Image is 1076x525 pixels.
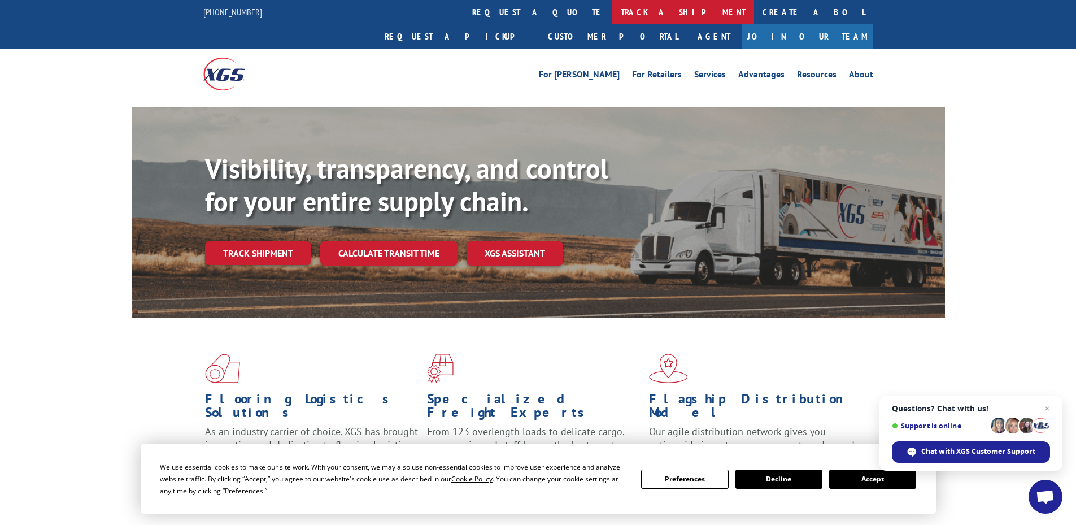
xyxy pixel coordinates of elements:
[797,70,837,83] a: Resources
[921,446,1035,457] span: Chat with XGS Customer Support
[203,6,262,18] a: [PHONE_NUMBER]
[539,24,686,49] a: Customer Portal
[649,425,857,452] span: Our agile distribution network gives you nationwide inventory management on demand.
[205,392,419,425] h1: Flooring Logistics Solutions
[205,425,418,465] span: As an industry carrier of choice, XGS has brought innovation and dedication to flooring logistics...
[738,70,785,83] a: Advantages
[205,151,608,219] b: Visibility, transparency, and control for your entire supply chain.
[641,470,728,489] button: Preferences
[649,354,688,383] img: xgs-icon-flagship-distribution-model-red
[205,241,311,265] a: Track shipment
[686,24,742,49] a: Agent
[427,392,641,425] h1: Specialized Freight Experts
[376,24,539,49] a: Request a pickup
[829,470,916,489] button: Accept
[467,241,563,266] a: XGS ASSISTANT
[320,241,458,266] a: Calculate transit time
[427,354,454,383] img: xgs-icon-focused-on-flooring-red
[892,441,1050,463] span: Chat with XGS Customer Support
[451,474,493,484] span: Cookie Policy
[849,70,873,83] a: About
[649,392,862,425] h1: Flagship Distribution Model
[1029,480,1062,514] a: Open chat
[742,24,873,49] a: Join Our Team
[539,70,620,83] a: For [PERSON_NAME]
[892,422,987,430] span: Support is online
[225,486,263,496] span: Preferences
[160,461,628,497] div: We use essential cookies to make our site work. With your consent, we may also use non-essential ...
[892,404,1050,413] span: Questions? Chat with us!
[205,354,240,383] img: xgs-icon-total-supply-chain-intelligence-red
[694,70,726,83] a: Services
[141,444,936,514] div: Cookie Consent Prompt
[632,70,682,83] a: For Retailers
[735,470,822,489] button: Decline
[427,425,641,475] p: From 123 overlength loads to delicate cargo, our experienced staff knows the best way to move you...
